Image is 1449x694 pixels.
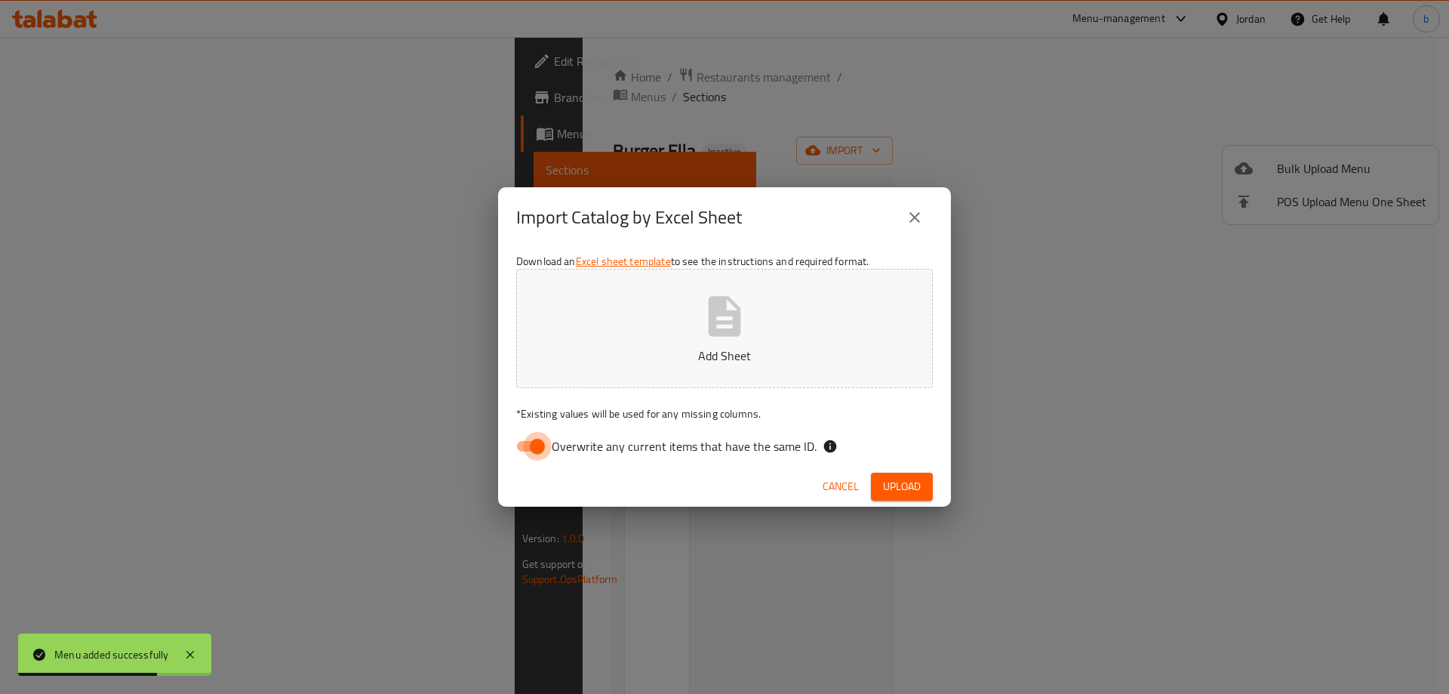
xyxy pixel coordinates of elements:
p: Add Sheet [540,347,909,365]
a: Excel sheet template [576,251,671,271]
h2: Import Catalog by Excel Sheet [516,205,742,230]
button: Upload [871,473,933,501]
button: Add Sheet [516,269,933,388]
div: Menu added successfully [54,646,169,663]
button: Cancel [817,473,865,501]
svg: If the overwrite option isn't selected, then the items that match an existing ID will be ignored ... [823,439,838,454]
div: Download an to see the instructions and required format. [498,248,951,467]
span: Overwrite any current items that have the same ID. [552,437,817,455]
span: Cancel [823,477,859,496]
button: close [897,199,933,236]
span: Upload [883,477,921,496]
p: Existing values will be used for any missing columns. [516,406,933,421]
